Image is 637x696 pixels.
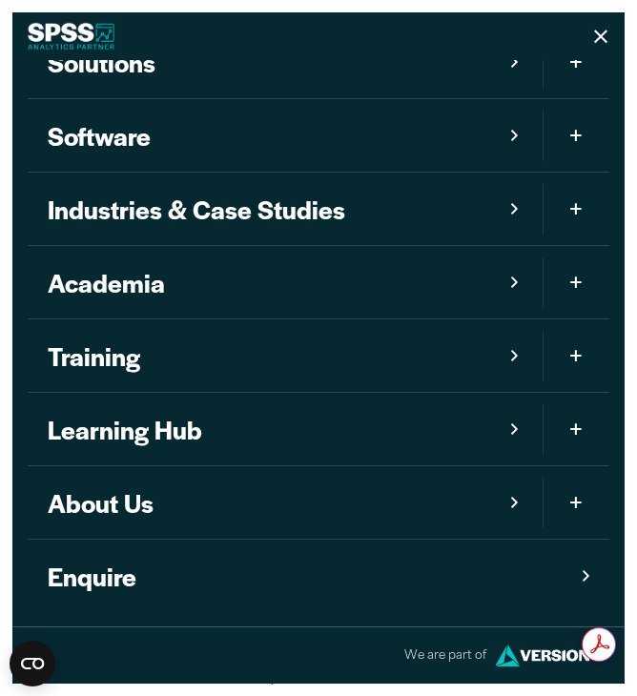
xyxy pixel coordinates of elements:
img: SPSS White Logo [28,23,114,50]
img: Version1 White Logo [490,638,605,673]
span: We are part of [404,643,490,670]
a: Solutions [28,26,542,98]
a: Academia [28,246,542,318]
a: Training [28,319,542,392]
a: Enquire [28,540,608,612]
a: Industries & Case Studies [28,173,542,245]
nav: Mobile version of site main menu [12,10,624,627]
a: About Us [28,466,542,539]
a: Software [28,99,542,172]
button: Open CMP widget [10,641,55,686]
a: Learning Hub [28,393,542,465]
